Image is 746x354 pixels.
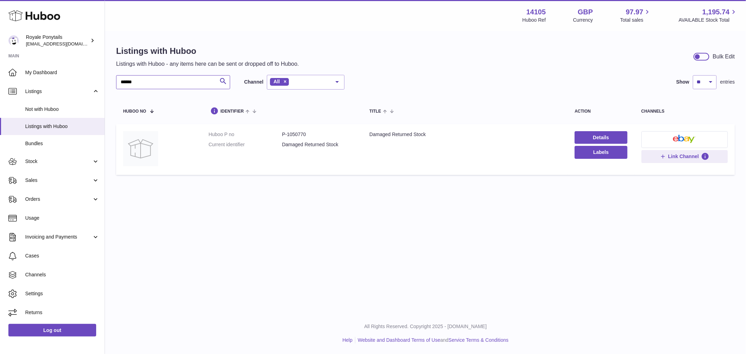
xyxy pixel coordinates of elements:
span: Listings with Huboo [25,123,99,130]
span: entries [720,79,735,85]
a: Log out [8,324,96,337]
p: Listings with Huboo - any items here can be sent or dropped off to Huboo. [116,60,299,68]
dd: P-1050770 [282,131,355,138]
span: Listings [25,88,92,95]
span: 97.97 [626,7,643,17]
div: Royale Ponytails [26,34,89,47]
span: Settings [25,290,99,297]
a: 1,195.74 AVAILABLE Stock Total [678,7,738,23]
img: Damaged Returned Stock [123,131,158,166]
h1: Listings with Huboo [116,45,299,57]
span: 1,195.74 [702,7,730,17]
span: identifier [220,109,244,114]
span: [EMAIL_ADDRESS][DOMAIN_NAME] [26,41,103,47]
dt: Huboo P no [208,131,282,138]
button: Link Channel [641,150,728,163]
span: All [273,79,280,84]
span: Bundles [25,140,99,147]
span: Link Channel [668,153,699,160]
div: Huboo Ref [523,17,546,23]
span: My Dashboard [25,69,99,76]
div: channels [641,109,728,114]
label: Show [676,79,689,85]
label: Channel [244,79,263,85]
dt: Current identifier [208,141,282,148]
li: and [355,337,509,344]
a: Website and Dashboard Terms of Use [358,337,440,343]
span: Invoicing and Payments [25,234,92,240]
p: All Rights Reserved. Copyright 2025 - [DOMAIN_NAME] [111,323,740,330]
span: Stock [25,158,92,165]
span: AVAILABLE Stock Total [678,17,738,23]
img: ebay-small.png [673,135,696,143]
a: Details [575,131,627,144]
span: Returns [25,309,99,316]
span: Orders [25,196,92,203]
button: Labels [575,146,627,158]
strong: 14105 [526,7,546,17]
strong: GBP [578,7,593,17]
div: Currency [573,17,593,23]
dd: Damaged Returned Stock [282,141,355,148]
a: Help [342,337,353,343]
div: Damaged Returned Stock [369,131,561,138]
img: internalAdmin-14105@internal.huboo.com [8,35,19,46]
a: 97.97 Total sales [620,7,651,23]
span: Total sales [620,17,651,23]
div: Bulk Edit [713,53,735,61]
span: Channels [25,271,99,278]
span: Huboo no [123,109,146,114]
span: title [369,109,381,114]
span: Not with Huboo [25,106,99,113]
span: Sales [25,177,92,184]
a: Service Terms & Conditions [448,337,509,343]
div: action [575,109,627,114]
span: Usage [25,215,99,221]
span: Cases [25,253,99,259]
